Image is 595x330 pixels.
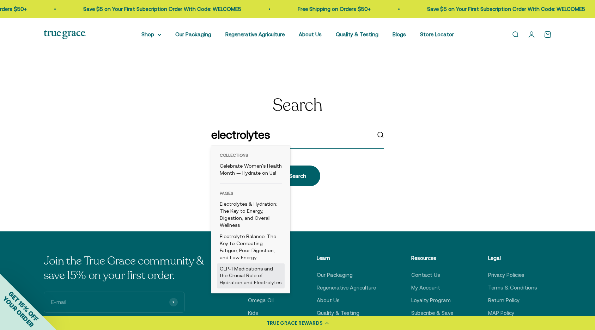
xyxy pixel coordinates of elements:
[427,5,585,13] p: Save $5 on Your First Subscription Order With Code: WELCOME5
[488,254,537,262] p: Legal
[273,96,322,115] h1: Search
[317,309,359,317] a: Quality & Testing
[488,271,524,279] a: Privacy Policies
[411,309,453,317] a: Subscribe & Save
[175,31,211,37] a: Our Packaging
[299,31,322,37] a: About Us
[317,271,353,279] a: Our Packaging
[488,309,514,317] a: MAP Policy
[488,284,537,292] a: Terms & Conditions
[44,254,213,283] p: Join the True Grace community & save 15% on your first order.
[217,199,285,231] a: Electrolytes & Hydration: The Key to Energy, Digestion, and Overall Wellness
[248,309,258,317] a: Kids
[298,6,371,12] a: Free Shipping on Orders $50+
[1,295,35,329] span: YOUR ORDER
[411,296,451,305] a: Loyalty Program
[411,284,440,292] a: My Account
[217,151,285,161] h3: Collections
[217,263,285,289] a: GLP-1 Medications and the Crucial Role of Hydration and Electrolytes
[411,254,453,262] p: Resources
[267,319,323,327] div: TRUE GRACE REWARDS
[217,231,285,263] a: Electrolyte Balance: The Key to Combating Fatigue, Poor Digestion, and Low Energy
[248,296,274,305] a: Omega Oil
[141,30,161,39] summary: Shop
[275,166,320,186] button: Search
[393,31,406,37] a: Blogs
[336,31,378,37] a: Quality & Testing
[83,5,241,13] p: Save $5 on Your First Subscription Order With Code: WELCOME5
[420,31,454,37] a: Store Locator
[217,189,285,199] h3: Pages
[211,126,371,144] input: Search
[317,296,340,305] a: About Us
[411,271,440,279] a: Contact Us
[289,172,306,180] div: Search
[225,31,285,37] a: Regenerative Agriculture
[7,290,40,323] span: GET 15% OFF
[488,296,520,305] a: Return Policy
[317,284,376,292] a: Regenerative Agriculture
[317,254,376,262] p: Learn
[217,161,285,179] a: Celebrate Women's Health Month — Hydrate on Us!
